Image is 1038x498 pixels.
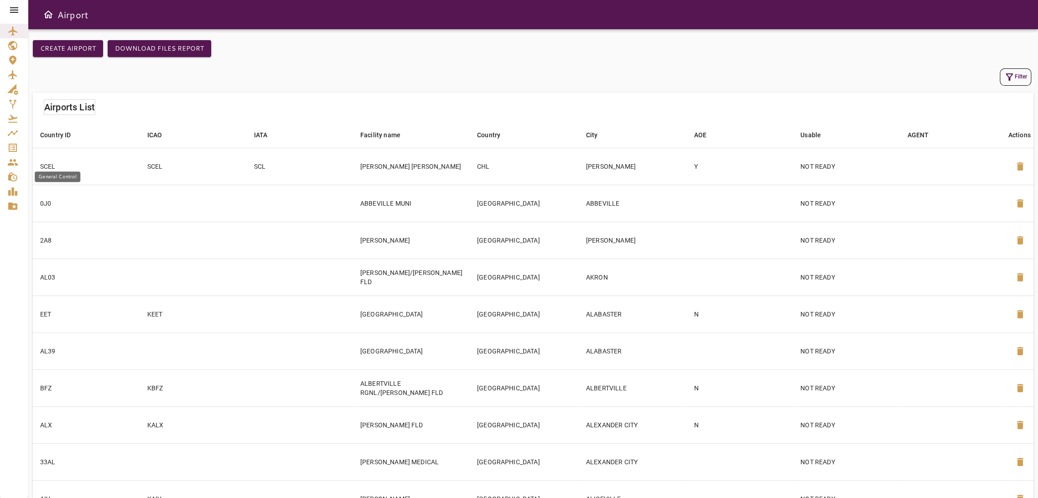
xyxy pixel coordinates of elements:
[470,369,579,406] td: [GEOGRAPHIC_DATA]
[1009,451,1031,473] button: Delete Airport
[360,130,400,140] div: Facility name
[579,443,687,480] td: ALEXANDER CITY
[44,100,95,114] h6: Airports List
[907,130,940,140] span: AGENT
[470,222,579,259] td: [GEOGRAPHIC_DATA]
[1009,266,1031,288] button: Delete Airport
[579,296,687,332] td: ALABASTER
[39,5,57,24] button: Open drawer
[1009,156,1031,177] button: Delete Airport
[1009,303,1031,325] button: Delete Airport
[477,130,500,140] div: Country
[470,406,579,443] td: [GEOGRAPHIC_DATA]
[40,130,71,140] div: Country ID
[33,332,140,369] td: AL39
[470,332,579,369] td: [GEOGRAPHIC_DATA]
[800,130,833,140] span: Usable
[33,222,140,259] td: 2A8
[579,222,687,259] td: [PERSON_NAME]
[1015,346,1026,357] span: delete
[33,259,140,296] td: AL03
[800,347,893,356] p: NOT READY
[57,7,88,22] h6: Airport
[140,406,247,443] td: KALX
[140,369,247,406] td: KBFZ
[907,130,929,140] div: AGENT
[353,296,470,332] td: [GEOGRAPHIC_DATA]
[353,222,470,259] td: [PERSON_NAME]
[1009,340,1031,362] button: Delete Airport
[477,130,512,140] span: Country
[694,130,706,140] div: AOE
[800,457,893,467] p: NOT READY
[687,296,793,332] td: N
[33,148,140,185] td: SCEL
[353,332,470,369] td: [GEOGRAPHIC_DATA]
[687,406,793,443] td: N
[687,148,793,185] td: Y
[33,369,140,406] td: BFZ
[254,130,279,140] span: IATA
[800,273,893,282] p: NOT READY
[1000,68,1031,86] button: Filter
[579,406,687,443] td: ALEXANDER CITY
[1015,456,1026,467] span: delete
[1009,377,1031,399] button: Delete Airport
[800,236,893,245] p: NOT READY
[1009,192,1031,214] button: Delete Airport
[140,296,247,332] td: KEET
[1009,414,1031,436] button: Delete Airport
[800,384,893,393] p: NOT READY
[694,130,718,140] span: AOE
[579,332,687,369] td: ALABASTER
[470,259,579,296] td: [GEOGRAPHIC_DATA]
[579,369,687,406] td: ALBERTVILLE
[353,148,470,185] td: [PERSON_NAME] [PERSON_NAME]
[470,296,579,332] td: [GEOGRAPHIC_DATA]
[800,130,821,140] div: Usable
[254,130,267,140] div: IATA
[147,130,174,140] span: ICAO
[800,310,893,319] p: NOT READY
[586,130,610,140] span: City
[687,369,793,406] td: N
[800,420,893,430] p: NOT READY
[33,443,140,480] td: 33AL
[353,443,470,480] td: [PERSON_NAME] MEDICAL
[1015,383,1026,394] span: delete
[353,185,470,222] td: ABBEVILLE MUNI
[33,406,140,443] td: ALX
[800,199,893,208] p: NOT READY
[35,171,80,182] div: General Control
[33,185,140,222] td: 0J0
[246,148,353,185] td: SCL
[353,406,470,443] td: [PERSON_NAME] FLD
[1015,420,1026,431] span: delete
[1015,198,1026,209] span: delete
[1015,272,1026,283] span: delete
[579,148,687,185] td: [PERSON_NAME]
[1015,235,1026,246] span: delete
[360,130,412,140] span: Facility name
[470,185,579,222] td: [GEOGRAPHIC_DATA]
[140,148,247,185] td: SCEL
[353,259,470,296] td: [PERSON_NAME]/[PERSON_NAME] FLD
[33,40,103,57] button: Create airport
[470,443,579,480] td: [GEOGRAPHIC_DATA]
[470,148,579,185] td: CHL
[586,130,598,140] div: City
[108,40,211,57] button: Download Files Report
[1009,229,1031,251] button: Delete Airport
[579,185,687,222] td: ABBEVILLE
[1015,161,1026,172] span: delete
[1015,309,1026,320] span: delete
[800,162,893,171] p: NOT READY
[147,130,162,140] div: ICAO
[40,130,83,140] span: Country ID
[353,369,470,406] td: ALBERTVILLE RGNL/[PERSON_NAME] FLD
[33,296,140,332] td: EET
[579,259,687,296] td: AKRON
